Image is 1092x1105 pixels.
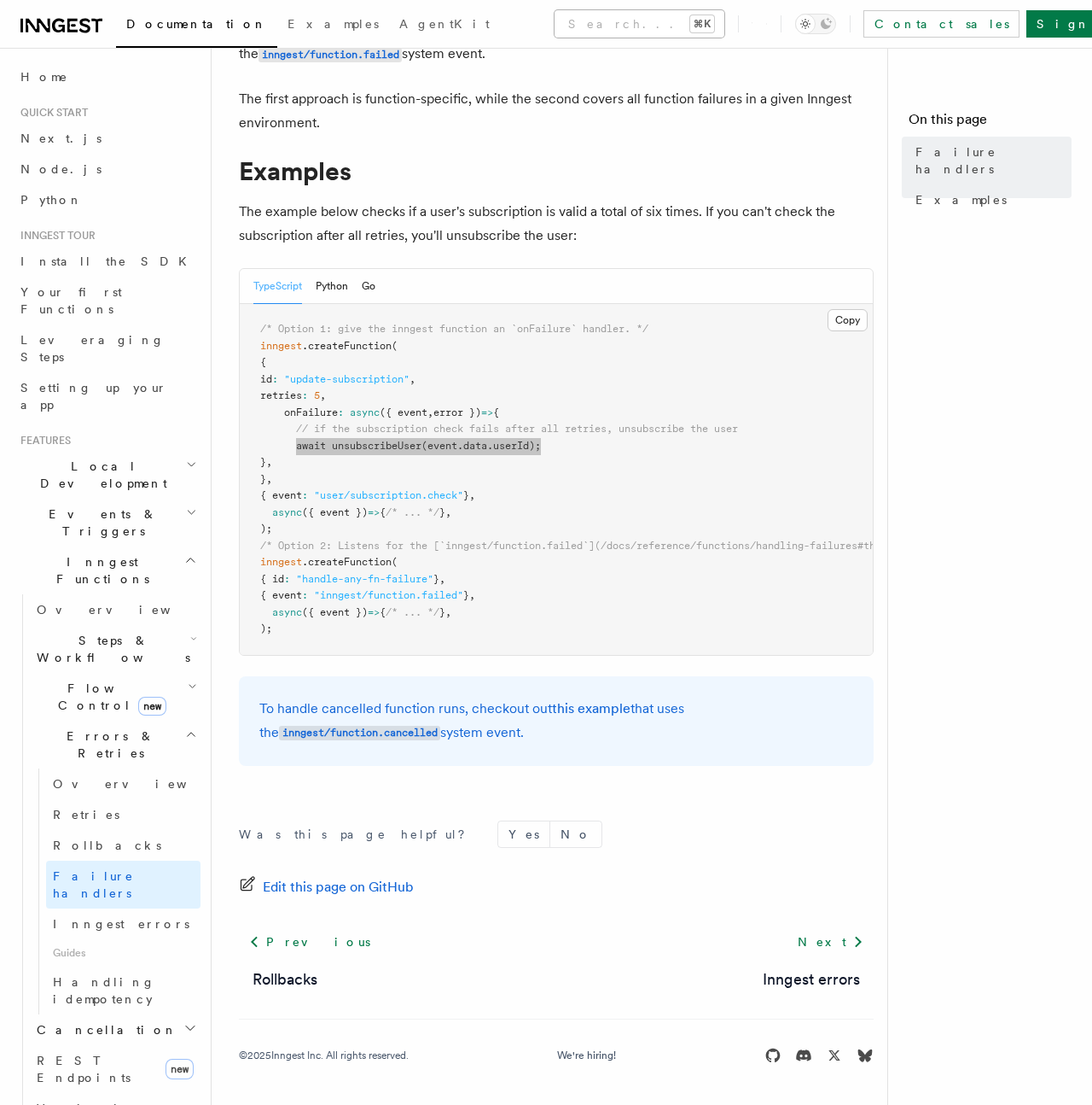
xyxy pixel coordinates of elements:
[46,799,200,830] a: Retries
[260,356,266,368] span: {
[427,406,433,418] span: ,
[53,869,134,900] span: Failure handlers
[14,123,200,154] a: Next.js
[46,830,200,861] a: Rollbacks
[787,927,874,957] a: Next
[272,506,302,518] span: async
[260,623,272,634] span: );
[263,875,414,899] span: Edit this page on GitHub
[909,137,1072,184] a: Failure handlers
[253,968,317,991] a: Rollbacks
[433,573,439,585] span: }
[46,939,200,967] span: Guides
[14,154,200,184] a: Node.js
[463,440,487,452] span: data
[272,606,302,618] span: async
[53,839,161,852] span: Rollbacks
[46,769,200,799] a: Overview
[166,1059,194,1079] span: new
[138,697,166,716] span: new
[14,506,186,540] span: Events & Triggers
[302,589,308,601] span: :
[14,106,88,120] span: Quick start
[314,589,463,601] span: "inngest/function.failed"
[30,1021,177,1038] span: Cancellation
[14,372,200,420] a: Setting up your app
[316,269,348,304] button: Python
[266,456,272,468] span: ,
[392,340,398,352] span: (
[14,229,96,243] span: Inngest tour
[302,606,368,618] span: ({ event })
[30,1045,200,1093] a: REST Endpointsnew
[552,700,630,716] a: this example
[279,724,440,740] a: inngest/function.cancelled
[493,406,499,418] span: {
[302,556,392,568] span: .createFunction
[20,68,68,85] span: Home
[239,200,874,248] p: The example below checks if a user's subscription is valid a total of six times. If you can't che...
[439,506,445,518] span: }
[277,5,389,46] a: Examples
[279,726,440,740] code: inngest/function.cancelled
[260,323,648,335] span: /* Option 1: give the inngest function an `onFailure` handler. */
[557,1049,616,1062] a: We're hiring!
[14,434,71,447] span: Features
[296,573,433,585] span: "handle-any-fn-failure"
[260,456,266,468] span: }
[46,909,200,939] a: Inngest errors
[260,373,272,385] span: id
[380,406,427,418] span: ({ event
[392,556,398,568] span: (
[30,769,200,1014] div: Errors & Retries
[30,1014,200,1045] button: Cancellation
[380,606,386,618] span: {
[445,606,451,618] span: ,
[409,373,415,385] span: ,
[46,861,200,909] a: Failure handlers
[320,389,326,401] span: ,
[30,728,185,762] span: Errors & Retries
[239,1049,409,1062] div: © 2025 Inngest Inc. All rights reserved.
[20,132,102,145] span: Next.js
[30,594,200,625] a: Overview
[259,697,853,745] p: To handle cancelled function runs, checkout out that uses the system event.
[14,451,200,499] button: Local Development
[20,285,122,316] span: Your first Functions
[260,473,266,485] span: }
[284,373,409,385] span: "update-subscription"
[260,589,302,601] span: { event
[272,373,278,385] span: :
[439,606,445,618] span: }
[53,917,189,931] span: Inngest errors
[550,821,601,847] button: No
[481,406,493,418] span: =>
[260,523,272,535] span: );
[260,389,302,401] span: retries
[445,506,451,518] span: ,
[14,324,200,372] a: Leveraging Steps
[439,573,445,585] span: ,
[37,1054,131,1085] span: REST Endpoints
[253,269,302,304] button: TypeScript
[20,162,102,176] span: Node.js
[433,406,481,418] span: error })
[14,61,200,92] a: Home
[284,573,290,585] span: :
[302,489,308,501] span: :
[399,17,490,31] span: AgentKit
[239,826,477,843] p: Was this page helpful?
[380,506,386,518] span: {
[20,193,83,207] span: Python
[239,875,414,899] a: Edit this page on GitHub
[795,14,836,34] button: Toggle dark mode
[14,458,186,492] span: Local Development
[389,5,500,46] a: AgentKit
[332,440,421,452] span: unsubscribeUser
[427,440,457,452] span: event
[909,184,1072,215] a: Examples
[302,506,368,518] span: ({ event })
[690,15,714,32] kbd: ⌘K
[14,499,200,547] button: Events & Triggers
[368,606,380,618] span: =>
